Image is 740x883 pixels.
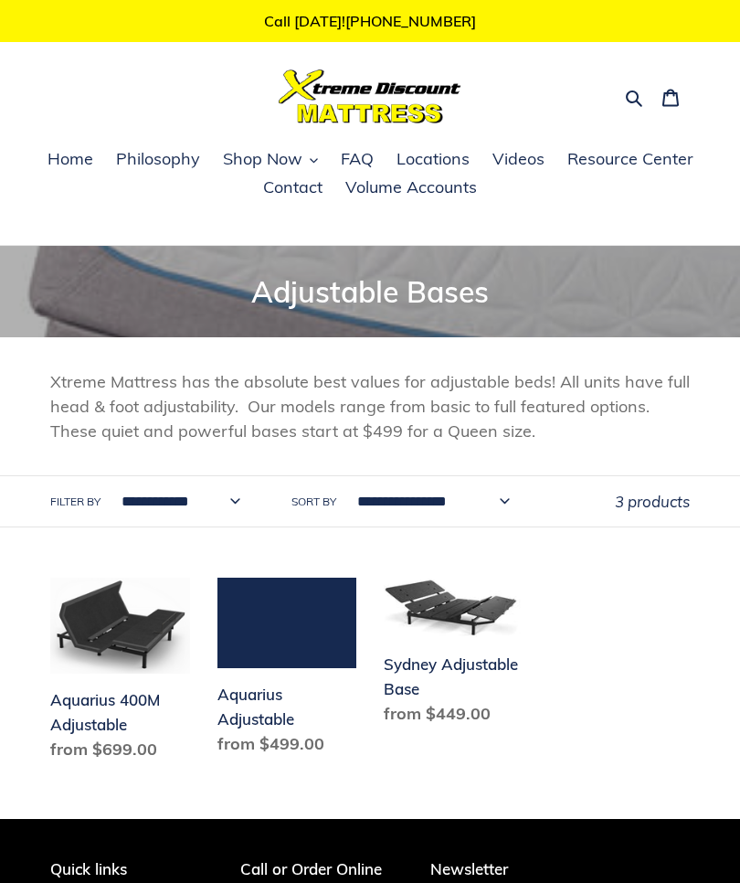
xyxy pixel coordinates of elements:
[251,273,489,310] span: Adjustable Bases
[492,148,544,170] span: Videos
[279,69,461,123] img: Xtreme Discount Mattress
[291,494,336,510] label: Sort by
[567,148,693,170] span: Resource Center
[50,369,690,443] p: Xtreme Mattress has the absolute best values for adjustable beds! All units have full head & foot...
[223,148,302,170] span: Shop Now
[263,176,322,198] span: Contact
[345,12,476,30] a: [PHONE_NUMBER]
[116,148,200,170] span: Philosophy
[50,860,213,878] p: Quick links
[50,494,100,510] label: Filter by
[332,146,383,174] a: FAQ
[240,860,403,878] p: Call or Order Online
[38,146,102,174] a: Home
[430,860,690,878] p: Newsletter
[483,146,554,174] a: Videos
[341,148,374,170] span: FAQ
[387,146,479,174] a: Locations
[396,148,470,170] span: Locations
[558,146,703,174] a: Resource Center
[336,175,486,202] a: Volume Accounts
[214,146,327,174] button: Shop Now
[254,175,332,202] a: Contact
[50,578,190,769] a: Aquarius 400M Adjustable
[345,176,477,198] span: Volume Accounts
[615,492,690,511] span: 3 products
[217,578,357,763] a: Aquarius Adjustable
[48,148,93,170] span: Home
[384,578,523,733] a: Sydney Adjustable Base
[107,146,209,174] a: Philosophy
